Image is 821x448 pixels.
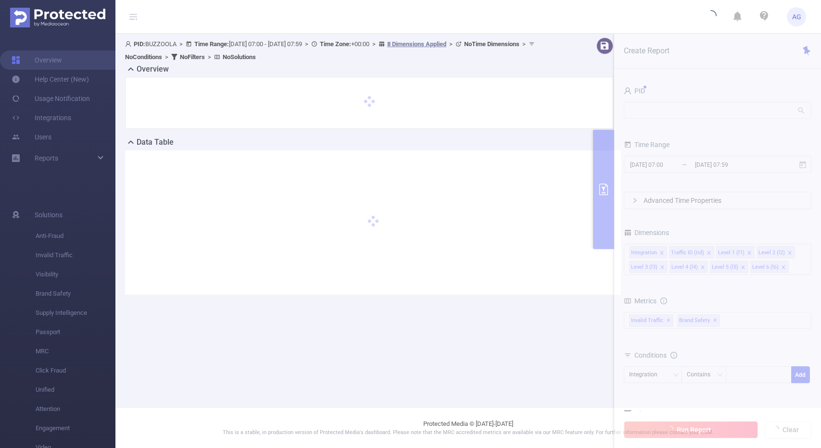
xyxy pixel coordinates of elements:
[36,399,115,419] span: Attention
[36,361,115,380] span: Click Fraud
[162,53,171,61] span: >
[35,149,58,168] a: Reports
[125,53,162,61] b: No Conditions
[12,127,51,147] a: Users
[320,40,351,48] b: Time Zone:
[137,137,174,148] h2: Data Table
[12,70,89,89] a: Help Center (New)
[302,40,311,48] span: >
[446,40,455,48] span: >
[36,265,115,284] span: Visibility
[36,284,115,303] span: Brand Safety
[36,342,115,361] span: MRC
[35,154,58,162] span: Reports
[139,429,797,437] p: This is a stable, in production version of Protected Media's dashboard. Please note that the MRC ...
[205,53,214,61] span: >
[36,226,115,246] span: Anti-Fraud
[36,246,115,265] span: Invalid Traffic
[180,53,205,61] b: No Filters
[134,40,145,48] b: PID:
[137,63,169,75] h2: Overview
[12,89,90,108] a: Usage Notification
[125,41,134,47] i: icon: user
[125,40,537,61] span: BUZZOOLA [DATE] 07:00 - [DATE] 07:59 +00:00
[792,7,801,26] span: AG
[387,40,446,48] u: 8 Dimensions Applied
[36,380,115,399] span: Unified
[177,40,186,48] span: >
[36,303,115,323] span: Supply Intelligence
[36,419,115,438] span: Engagement
[36,323,115,342] span: Passport
[223,53,256,61] b: No Solutions
[705,10,717,24] i: icon: loading
[115,407,821,448] footer: Protected Media © [DATE]-[DATE]
[194,40,229,48] b: Time Range:
[10,8,105,27] img: Protected Media
[519,40,529,48] span: >
[12,108,71,127] a: Integrations
[464,40,519,48] b: No Time Dimensions
[12,50,62,70] a: Overview
[369,40,379,48] span: >
[35,205,63,224] span: Solutions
